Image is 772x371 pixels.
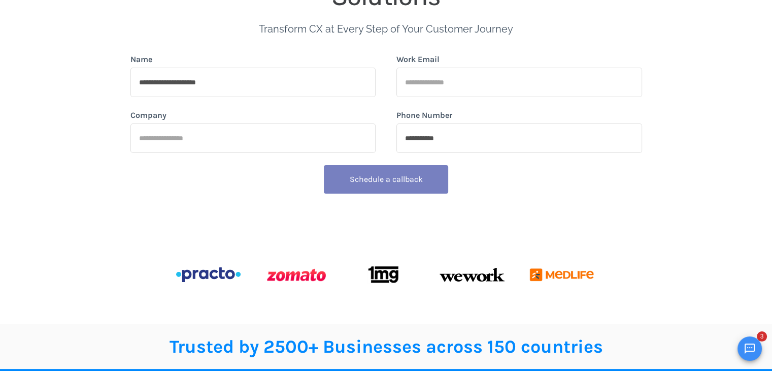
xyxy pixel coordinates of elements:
[396,53,440,66] label: Work Email
[130,53,152,66] label: Name
[757,331,767,342] span: 3
[170,336,603,357] span: Trusted by 2500+ Businesses across 150 countries
[324,165,448,194] button: Schedule a callback
[130,53,642,198] form: form
[737,336,762,361] button: Open chat
[396,109,452,121] label: Phone Number
[259,23,513,35] span: Transform CX at Every Step of Your Customer Journey
[130,109,166,121] label: Company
